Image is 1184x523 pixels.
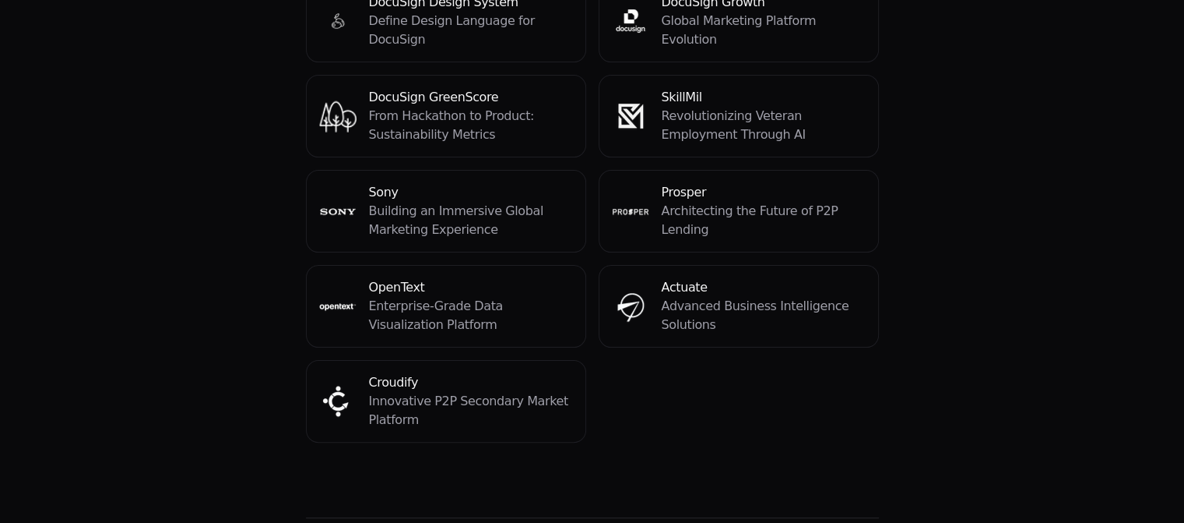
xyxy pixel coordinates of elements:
[599,170,879,253] a: Prosper logoProsperArchitecting the Future of P2P Lending
[662,278,866,297] h4: Actuate
[306,170,586,253] a: Sony logoSonyBuilding an Immersive Global Marketing Experience
[662,183,866,202] h4: Prosper
[319,2,357,40] img: DocuSign Design System logo
[319,288,357,325] img: OpenText logo
[369,392,573,429] p: Innovative P2P Secondary Market Platform
[369,202,573,239] p: Building an Immersive Global Marketing Experience
[306,265,586,348] a: OpenText logoOpenTextEnterprise-Grade Data Visualization Platform
[662,107,866,144] p: Revolutionizing Veteran Employment Through AI
[612,288,649,325] img: Actuate logo
[369,278,573,297] h4: OpenText
[306,360,586,443] a: Croudify logoCroudifyInnovative P2P Secondary Market Platform
[662,12,866,49] p: Global Marketing Platform Evolution
[662,202,866,239] p: Architecting the Future of P2P Lending
[319,383,357,420] img: Croudify logo
[306,75,586,157] a: DocuSign GreenScore logoDocuSign GreenScoreFrom Hackathon to Product: Sustainability Metrics
[369,12,573,49] p: Define Design Language for DocuSign
[599,265,879,348] a: Actuate logoActuateAdvanced Business Intelligence Solutions
[612,193,649,230] img: Prosper logo
[319,193,357,230] img: Sony logo
[369,88,573,107] h4: DocuSign GreenScore
[369,183,573,202] h4: Sony
[319,97,357,135] img: DocuSign GreenScore logo
[662,297,866,334] p: Advanced Business Intelligence Solutions
[612,97,649,135] img: SkillMil logo
[662,88,866,107] h4: SkillMil
[369,373,573,392] h4: Croudify
[599,75,879,157] a: SkillMil logoSkillMilRevolutionizing Veteran Employment Through AI
[369,297,573,334] p: Enterprise-Grade Data Visualization Platform
[369,107,573,144] p: From Hackathon to Product: Sustainability Metrics
[612,2,649,40] img: DocuSign Growth logo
